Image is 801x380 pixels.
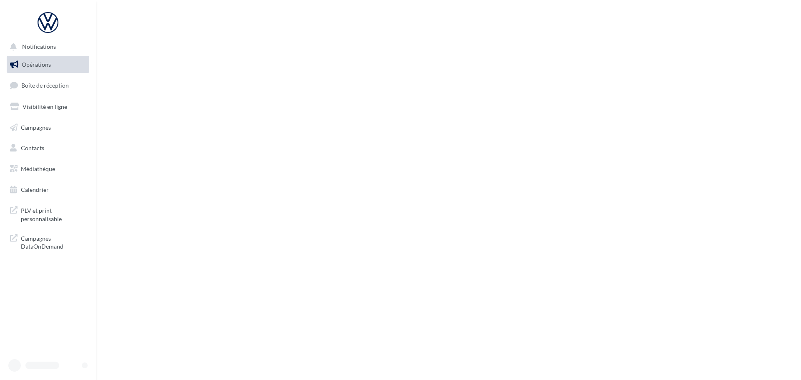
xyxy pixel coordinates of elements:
span: Contacts [21,144,44,151]
span: Opérations [22,61,51,68]
a: Médiathèque [5,160,91,178]
a: Visibilité en ligne [5,98,91,116]
a: Contacts [5,139,91,157]
span: Médiathèque [21,165,55,172]
span: Campagnes DataOnDemand [21,233,86,251]
span: Notifications [22,43,56,50]
span: Calendrier [21,186,49,193]
span: Boîte de réception [21,82,69,89]
a: Boîte de réception [5,76,91,94]
a: Calendrier [5,181,91,199]
a: Campagnes DataOnDemand [5,229,91,254]
a: Opérations [5,56,91,73]
a: PLV et print personnalisable [5,201,91,226]
span: PLV et print personnalisable [21,205,86,223]
span: Visibilité en ligne [23,103,67,110]
span: Campagnes [21,123,51,131]
a: Campagnes [5,119,91,136]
